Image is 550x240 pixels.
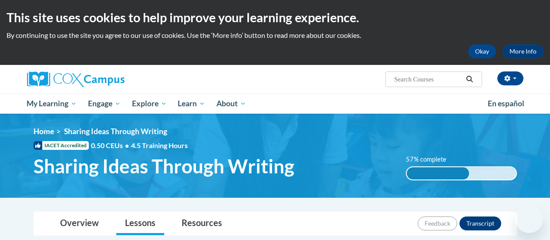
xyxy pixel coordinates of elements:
[515,205,543,233] iframe: Button to launch messaging window
[27,71,125,87] img: Cox Campus
[7,9,543,26] h2: This site uses cookies to help improve your learning experience.
[125,141,129,149] span: •
[497,71,523,85] button: Account Settings
[488,99,524,108] span: En español
[64,127,167,136] span: Sharing Ideas Through Writing
[463,74,476,85] button: Search
[459,216,501,230] button: Transcript
[393,74,463,85] input: Search Courses
[172,94,211,114] a: Learn
[34,141,89,150] span: IACET Accredited
[418,216,457,230] button: Feedback
[173,212,231,235] a: Resources
[91,141,131,150] span: 0.50 CEUs
[407,167,469,179] div: 57% complete
[468,44,496,58] button: Okay
[132,98,167,109] span: Explore
[216,98,246,109] span: About
[211,94,252,114] a: About
[406,155,456,164] label: 57% complete
[27,98,77,109] span: My Learning
[126,94,172,114] a: Explore
[34,155,294,178] span: Sharing Ideas Through Writing
[131,141,188,149] span: 4.5 Training Hours
[20,94,530,114] div: Main menu
[82,94,126,114] a: Engage
[503,44,543,58] a: More Info
[7,30,543,40] p: By continuing to use the site you agree to our use of cookies. Use the ‘More info’ button to read...
[178,98,205,109] span: Learn
[21,94,83,114] a: My Learning
[51,212,108,235] a: Overview
[88,98,121,109] span: Engage
[27,71,184,87] a: Cox Campus
[116,212,164,235] a: Lessons
[482,95,530,113] a: En español
[34,127,54,136] a: Home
